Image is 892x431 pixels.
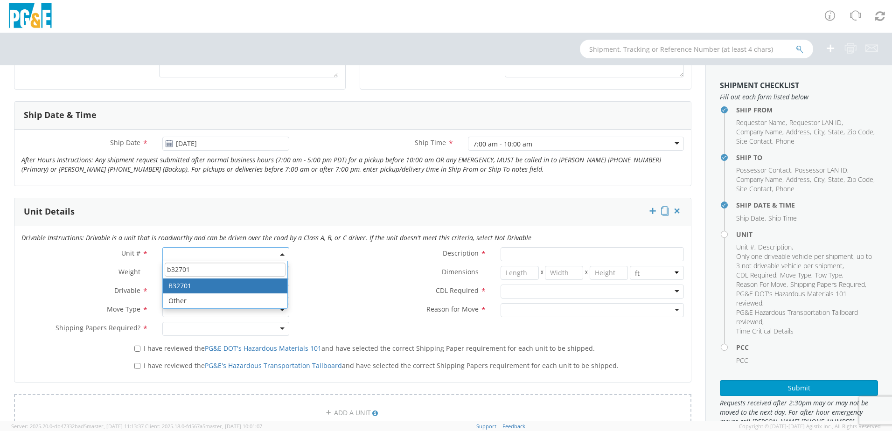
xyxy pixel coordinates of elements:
span: Address [786,127,810,136]
span: Address [786,175,810,184]
i: After Hours Instructions: Any shipment request submitted after normal business hours (7:00 am - 5... [21,155,661,174]
li: , [736,280,788,289]
span: State [828,175,843,184]
span: Description [443,249,479,257]
span: Only one driveable vehicle per shipment, up to 3 not driveable vehicle per shipment [736,252,872,270]
span: Company Name [736,175,782,184]
li: , [736,127,784,137]
span: Ship Time [415,138,446,147]
li: , [789,118,843,127]
span: Fill out each form listed below [720,92,878,102]
a: Feedback [502,423,525,430]
h4: Unit [736,231,878,238]
li: , [790,280,866,289]
input: Shipment, Tracking or Reference Number (at least 4 chars) [580,40,813,58]
span: Requests received after 2:30pm may or may not be moved to the next day. For after hour emergency ... [720,398,878,426]
span: City [814,175,824,184]
strong: Shipment Checklist [720,80,799,90]
span: Zip Code [847,175,873,184]
input: Width [545,266,583,280]
li: , [736,308,876,327]
span: CDL Required [436,286,479,295]
span: Phone [776,184,794,193]
input: I have reviewed thePG&E's Hazardous Transportation Tailboardand have selected the correct Shippin... [134,363,140,369]
span: CDL Required [736,271,776,279]
span: Server: 2025.20.0-db47332bad5 [11,423,144,430]
h3: Ship Date & Time [24,111,97,120]
a: PG&E DOT's Hazardous Materials 101 [205,344,321,353]
img: pge-logo-06675f144f4cfa6a6814.png [7,3,54,30]
li: , [847,127,875,137]
li: , [828,175,845,184]
span: Move Type [780,271,811,279]
span: Client: 2025.18.0-fd567a5 [145,423,262,430]
div: 7:00 am - 10:00 am [473,139,532,149]
input: Length [501,266,539,280]
li: B32701 [163,278,287,293]
span: Ship Date [736,214,765,222]
li: Other [163,293,287,308]
li: , [814,127,826,137]
span: Phone [776,137,794,146]
span: master, [DATE] 11:13:37 [87,423,144,430]
span: PG&E Hazardous Transportation Tailboard reviewed [736,308,858,326]
li: , [736,214,766,223]
span: Reason for Move [426,305,479,313]
span: Ship Date [110,138,140,147]
span: Requestor Name [736,118,786,127]
a: Support [476,423,496,430]
span: PG&E DOT's Hazardous Materials 101 reviewed [736,289,847,307]
span: Time Critical Details [736,327,794,335]
input: Height [590,266,628,280]
span: Weight [118,267,140,276]
h4: PCC [736,344,878,351]
span: PCC [736,356,748,365]
li: , [795,166,849,175]
li: , [736,166,793,175]
span: Shipping Papers Required [790,280,865,289]
li: , [828,127,845,137]
span: Requestor LAN ID [789,118,842,127]
span: Drivable [114,286,140,295]
li: , [736,243,756,252]
li: , [786,127,811,137]
h4: Ship From [736,106,878,113]
li: , [736,175,784,184]
i: Drivable Instructions: Drivable is a unit that is roadworthy and can be driven over the road by a... [21,233,531,242]
li: , [736,289,876,308]
span: City [814,127,824,136]
li: , [847,175,875,184]
span: master, [DATE] 10:01:07 [205,423,262,430]
span: Company Name [736,127,782,136]
li: , [815,271,843,280]
span: Site Contact [736,184,772,193]
li: , [758,243,793,252]
span: I have reviewed the and have selected the correct Shipping Papers requirement for each unit to be... [144,361,619,370]
li: , [780,271,813,280]
span: Tow Type [815,271,842,279]
li: , [736,184,774,194]
span: X [539,266,545,280]
span: Copyright © [DATE]-[DATE] Agistix Inc., All Rights Reserved [739,423,881,430]
span: Site Contact [736,137,772,146]
span: Shipping Papers Required? [56,323,140,332]
li: , [786,175,811,184]
span: I have reviewed the and have selected the correct Shipping Paper requirement for each unit to be ... [144,344,595,353]
span: X [583,266,590,280]
li: , [736,118,787,127]
li: , [736,271,778,280]
span: Unit # [121,249,140,257]
li: , [736,252,876,271]
button: Submit [720,380,878,396]
span: Dimensions [442,267,479,276]
h3: Unit Details [24,207,75,216]
span: Move Type [107,305,140,313]
h4: Ship Date & Time [736,202,878,209]
li: , [814,175,826,184]
span: Possessor LAN ID [795,166,847,174]
input: I have reviewed thePG&E DOT's Hazardous Materials 101and have selected the correct Shipping Paper... [134,346,140,352]
h4: Ship To [736,154,878,161]
span: Description [758,243,792,251]
span: Ship Time [768,214,797,222]
span: Reason For Move [736,280,787,289]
